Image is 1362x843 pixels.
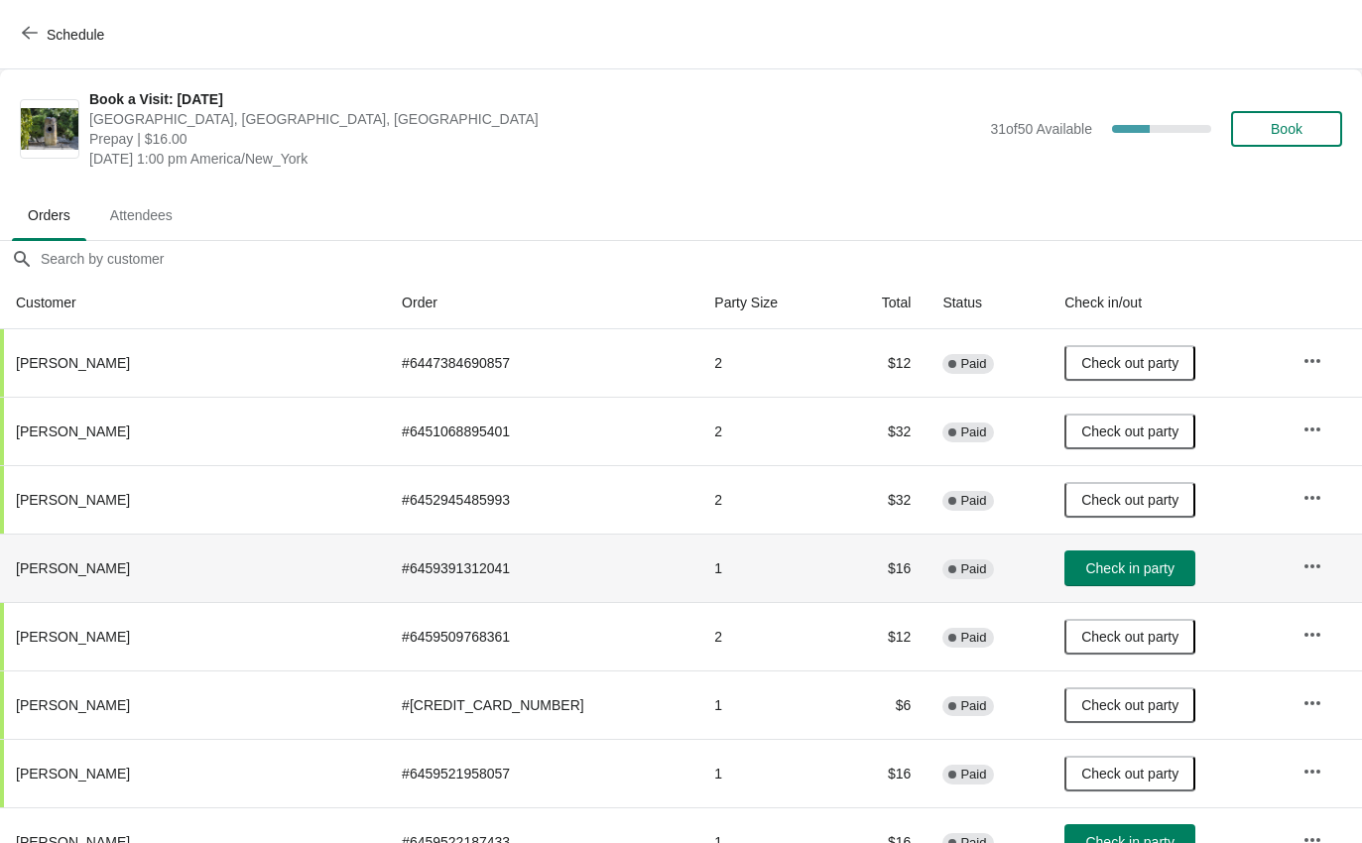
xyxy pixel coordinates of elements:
span: Paid [960,424,986,440]
td: # 6459521958057 [386,739,698,807]
button: Check in party [1064,550,1195,586]
span: Attendees [94,197,188,233]
th: Total [837,277,927,329]
span: Orders [12,197,86,233]
th: Order [386,277,698,329]
span: Paid [960,493,986,509]
td: 2 [698,465,837,534]
span: Check out party [1081,355,1178,371]
span: Check out party [1081,629,1178,645]
span: Paid [960,356,986,372]
span: Paid [960,630,986,646]
td: 1 [698,670,837,739]
td: 1 [698,534,837,602]
td: # 6452945485993 [386,465,698,534]
span: Check out party [1081,423,1178,439]
span: Paid [960,767,986,783]
span: Check out party [1081,697,1178,713]
th: Party Size [698,277,837,329]
span: Book a Visit: [DATE] [89,89,980,109]
button: Check out party [1064,414,1195,449]
span: Check out party [1081,492,1178,508]
td: $6 [837,670,927,739]
span: [PERSON_NAME] [16,492,130,508]
span: [GEOGRAPHIC_DATA], [GEOGRAPHIC_DATA], [GEOGRAPHIC_DATA] [89,109,980,129]
td: $12 [837,329,927,397]
td: $16 [837,534,927,602]
td: 2 [698,397,837,465]
span: [PERSON_NAME] [16,423,130,439]
span: Paid [960,698,986,714]
span: [DATE] 1:00 pm America/New_York [89,149,980,169]
td: # 6459391312041 [386,534,698,602]
td: # 6459509768361 [386,602,698,670]
td: # 6451068895401 [386,397,698,465]
td: 1 [698,739,837,807]
button: Check out party [1064,345,1195,381]
td: $32 [837,465,927,534]
td: # 6447384690857 [386,329,698,397]
span: [PERSON_NAME] [16,355,130,371]
span: [PERSON_NAME] [16,766,130,782]
button: Book [1231,111,1342,147]
button: Check out party [1064,482,1195,518]
span: Prepay | $16.00 [89,129,980,149]
span: Check in party [1085,560,1174,576]
th: Status [927,277,1049,329]
input: Search by customer [40,241,1362,277]
span: [PERSON_NAME] [16,697,130,713]
img: Book a Visit: August 2025 [21,108,78,150]
span: Book [1271,121,1302,137]
span: Schedule [47,27,104,43]
th: Check in/out [1049,277,1287,329]
span: [PERSON_NAME] [16,560,130,576]
td: $12 [837,602,927,670]
td: 2 [698,329,837,397]
td: # [CREDIT_CARD_NUMBER] [386,670,698,739]
span: Check out party [1081,766,1178,782]
button: Schedule [10,17,120,53]
button: Check out party [1064,687,1195,723]
span: 31 of 50 Available [990,121,1092,137]
button: Check out party [1064,619,1195,655]
span: [PERSON_NAME] [16,629,130,645]
td: $32 [837,397,927,465]
button: Check out party [1064,756,1195,791]
td: 2 [698,602,837,670]
span: Paid [960,561,986,577]
td: $16 [837,739,927,807]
